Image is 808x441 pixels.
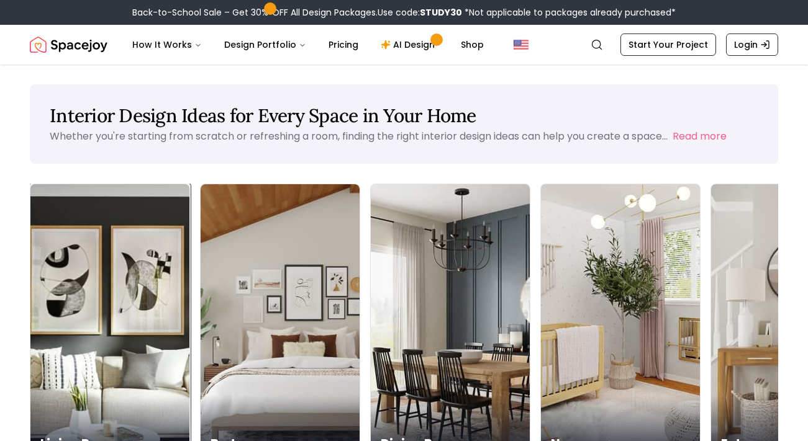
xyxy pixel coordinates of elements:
button: Read more [673,129,727,144]
a: Shop [451,32,494,57]
a: AI Design [371,32,448,57]
img: United States [514,37,529,52]
div: Back-to-School Sale – Get 30% OFF All Design Packages. [132,6,676,19]
button: Design Portfolio [214,32,316,57]
span: *Not applicable to packages already purchased* [462,6,676,19]
a: Spacejoy [30,32,107,57]
nav: Global [30,25,778,65]
a: Login [726,33,778,56]
b: STUDY30 [420,6,462,19]
img: Spacejoy Logo [30,32,107,57]
span: Use code: [378,6,462,19]
a: Start Your Project [620,33,716,56]
a: Pricing [319,32,368,57]
p: Whether you're starting from scratch or refreshing a room, finding the right interior design idea... [50,129,668,143]
nav: Main [122,32,494,57]
button: How It Works [122,32,212,57]
h1: Interior Design Ideas for Every Space in Your Home [50,104,758,127]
